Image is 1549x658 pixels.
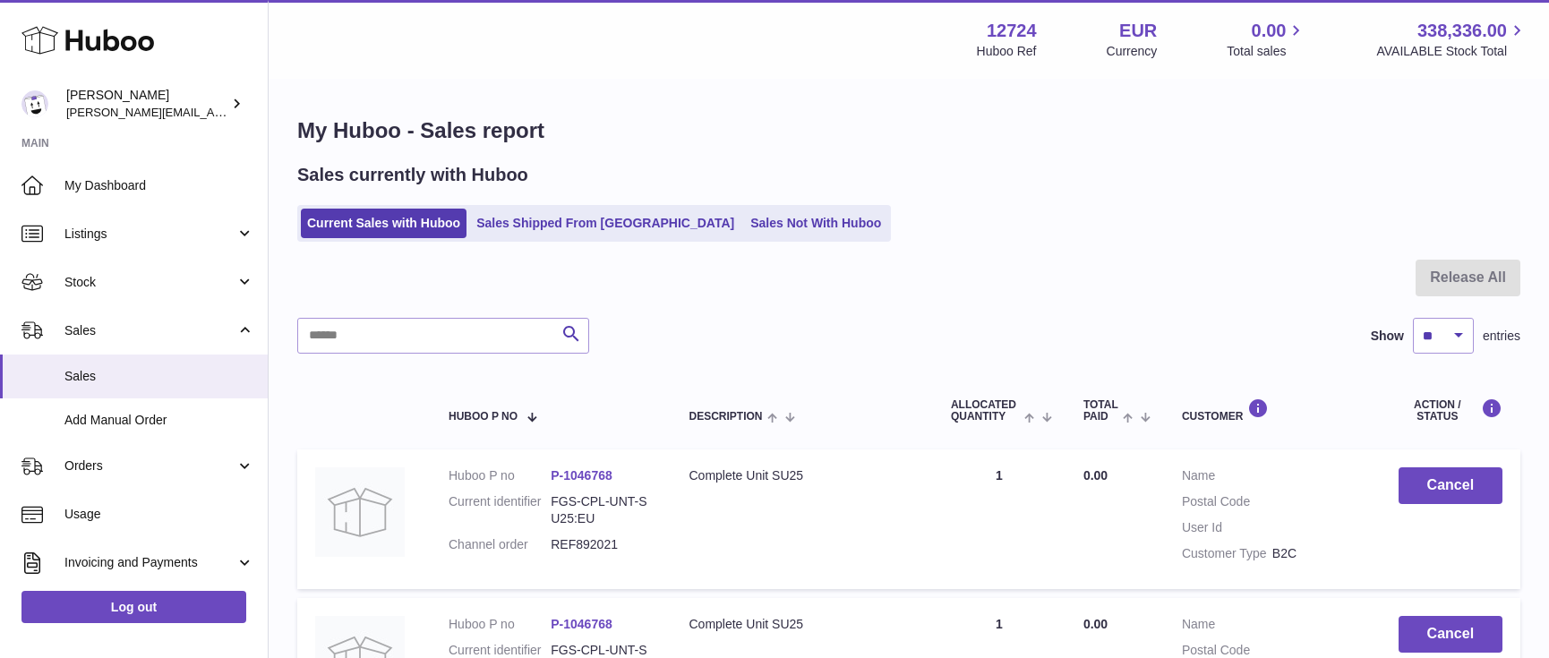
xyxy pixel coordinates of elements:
[449,467,551,484] dt: Huboo P no
[64,226,235,243] span: Listings
[1083,468,1108,483] span: 0.00
[933,449,1065,589] td: 1
[64,506,254,523] span: Usage
[66,105,359,119] span: [PERSON_NAME][EMAIL_ADDRESS][DOMAIN_NAME]
[1182,467,1272,484] dt: Name
[64,274,235,291] span: Stock
[551,493,653,527] dd: FGS-CPL-UNT-SU25:EU
[1272,545,1363,562] dd: B2C
[1182,519,1272,536] dt: User Id
[689,467,914,484] div: Complete Unit SU25
[449,536,551,553] dt: Channel order
[64,554,235,571] span: Invoicing and Payments
[1083,617,1108,631] span: 0.00
[470,209,740,238] a: Sales Shipped From [GEOGRAPHIC_DATA]
[987,19,1037,43] strong: 12724
[21,90,48,117] img: sebastian@ffern.co
[1252,19,1287,43] span: 0.00
[1119,19,1157,43] strong: EUR
[64,368,254,385] span: Sales
[1227,19,1306,60] a: 0.00 Total sales
[297,116,1520,145] h1: My Huboo - Sales report
[551,617,612,631] a: P-1046768
[64,177,254,194] span: My Dashboard
[744,209,887,238] a: Sales Not With Huboo
[1182,398,1363,423] div: Customer
[1083,399,1118,423] span: Total paid
[1227,43,1306,60] span: Total sales
[297,163,528,187] h2: Sales currently with Huboo
[551,468,612,483] a: P-1046768
[977,43,1037,60] div: Huboo Ref
[66,87,227,121] div: [PERSON_NAME]
[1417,19,1507,43] span: 338,336.00
[449,493,551,527] dt: Current identifier
[551,536,653,553] dd: REF892021
[301,209,466,238] a: Current Sales with Huboo
[1399,616,1502,653] button: Cancel
[64,322,235,339] span: Sales
[689,411,762,423] span: Description
[1376,19,1528,60] a: 338,336.00 AVAILABLE Stock Total
[1182,616,1272,633] dt: Name
[64,457,235,474] span: Orders
[21,591,246,623] a: Log out
[951,399,1020,423] span: ALLOCATED Quantity
[1483,328,1520,345] span: entries
[1399,398,1502,423] div: Action / Status
[689,616,914,633] div: Complete Unit SU25
[64,412,254,429] span: Add Manual Order
[1371,328,1404,345] label: Show
[1107,43,1158,60] div: Currency
[1376,43,1528,60] span: AVAILABLE Stock Total
[315,467,405,557] img: no-photo.jpg
[1182,545,1272,562] dt: Customer Type
[1399,467,1502,504] button: Cancel
[449,616,551,633] dt: Huboo P no
[1182,493,1272,510] dt: Postal Code
[449,411,518,423] span: Huboo P no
